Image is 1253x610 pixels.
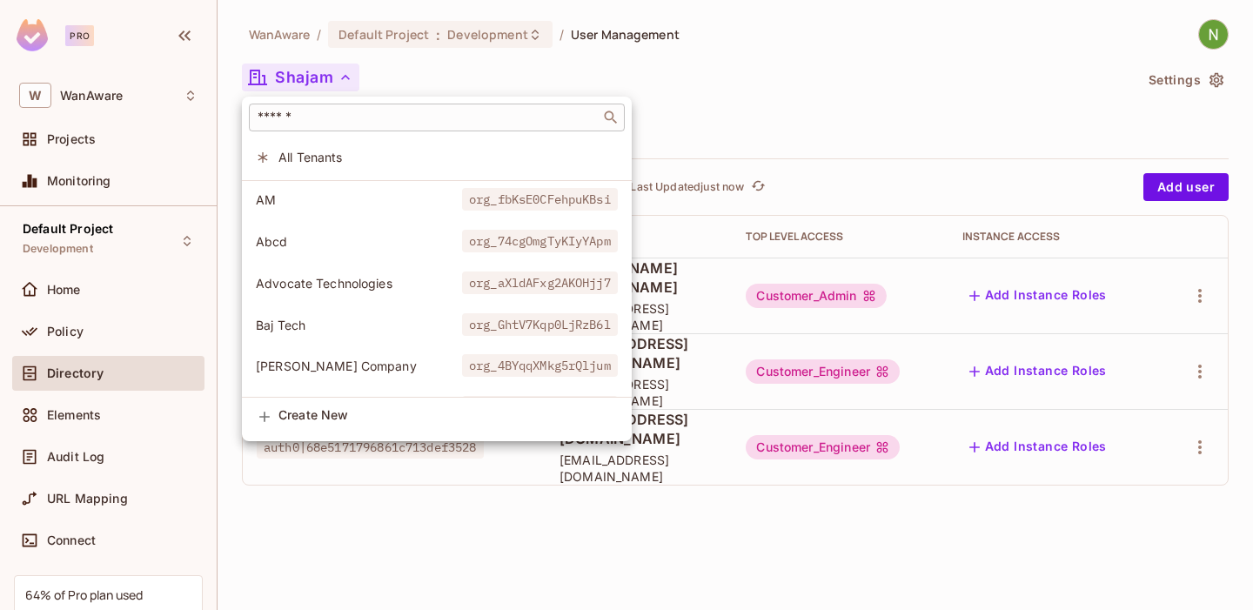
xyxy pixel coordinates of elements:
span: org_fbKsE0CFehpuKBsi [462,188,618,211]
span: All Tenants [278,149,618,165]
span: Advocate Technologies [256,275,462,292]
span: org_4BYqqXMkg5rQljum [462,354,618,377]
div: Show only users with a role in this tenant: Advocate Technologies [242,265,632,302]
span: org_aXldAFxg2AKOHjj7 [462,271,618,294]
span: [PERSON_NAME] Company [256,358,462,374]
div: Show only users with a role in this tenant: Bemi Sal Company [242,347,632,385]
span: org_74cgOmgTyKIyYApm [462,230,618,252]
div: Show only users with a role in this tenant: Baj Tech [242,306,632,344]
div: Show only users with a role in this tenant: Abcd [242,223,632,260]
span: org_EfNoCPuEVpOIXEER [462,396,618,419]
span: org_GhtV7Kqp0LjRzB6l [462,313,618,336]
div: Show only users with a role in this tenant: AM [242,181,632,218]
span: Abcd [256,233,462,250]
span: Baj Tech [256,317,462,333]
div: Show only users with a role in this tenant: Bhoot [242,389,632,426]
span: AM [256,191,462,208]
span: Create New [278,408,618,422]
